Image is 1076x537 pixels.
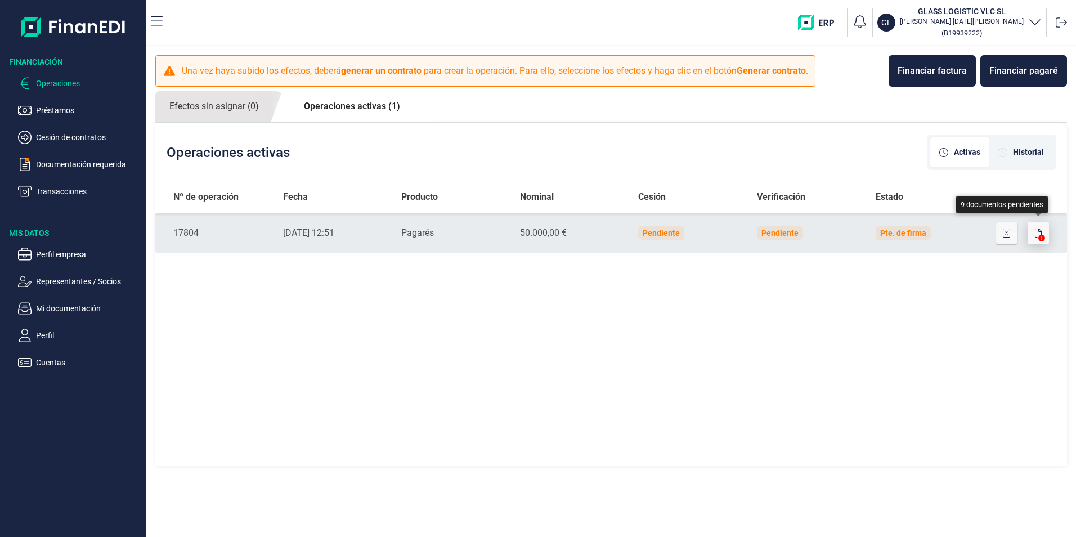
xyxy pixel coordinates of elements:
[155,91,273,122] a: Efectos sin asignar (0)
[401,190,438,204] span: Producto
[900,6,1024,17] h3: GLASS LOGISTIC VLC SL
[18,104,142,117] button: Préstamos
[954,146,980,158] span: Activas
[798,15,842,30] img: erp
[36,158,142,171] p: Documentación requerida
[173,190,239,204] span: Nº de operación
[930,137,989,167] div: [object Object]
[941,29,982,37] small: Copiar cif
[36,77,142,90] p: Operaciones
[520,190,554,204] span: Nominal
[876,190,903,204] span: Estado
[761,229,799,238] div: Pendiente
[1013,146,1044,158] span: Historial
[900,17,1024,26] p: [PERSON_NAME] [DATE][PERSON_NAME]
[36,248,142,261] p: Perfil empresa
[989,64,1058,78] div: Financiar pagaré
[877,6,1042,39] button: GLGLASS LOGISTIC VLC SL[PERSON_NAME] [DATE][PERSON_NAME](B19939222)
[880,229,926,238] div: Pte. de firma
[881,17,891,28] p: GL
[18,329,142,342] button: Perfil
[18,356,142,369] button: Cuentas
[341,65,422,76] b: generar un contrato
[36,104,142,117] p: Préstamos
[167,145,290,160] h2: Operaciones activas
[737,65,806,76] b: Generar contrato
[18,275,142,288] button: Representantes / Socios
[989,137,1053,167] div: [object Object]
[638,190,666,204] span: Cesión
[18,77,142,90] button: Operaciones
[757,190,805,204] span: Verificación
[980,55,1067,87] button: Financiar pagaré
[18,131,142,144] button: Cesión de contratos
[889,55,976,87] button: Financiar factura
[290,91,414,122] a: Operaciones activas (1)
[898,64,967,78] div: Financiar factura
[18,302,142,315] button: Mi documentación
[520,226,621,240] div: 50.000,00 €
[283,226,384,240] div: [DATE] 12:51
[18,248,142,261] button: Perfil empresa
[173,226,264,240] div: 17804
[18,158,142,171] button: Documentación requerida
[36,185,142,198] p: Transacciones
[36,275,142,288] p: Representantes / Socios
[643,229,680,238] div: Pendiente
[18,185,142,198] button: Transacciones
[36,329,142,342] p: Perfil
[283,190,308,204] span: Fecha
[36,302,142,315] p: Mi documentación
[36,131,142,144] p: Cesión de contratos
[21,9,126,45] img: Logo de aplicación
[956,196,1048,213] div: 9 documentos pendientes
[36,356,142,369] p: Cuentas
[182,64,808,78] p: Una vez haya subido los efectos, deberá para crear la operación. Para ello, seleccione los efecto...
[401,226,502,240] div: Pagarés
